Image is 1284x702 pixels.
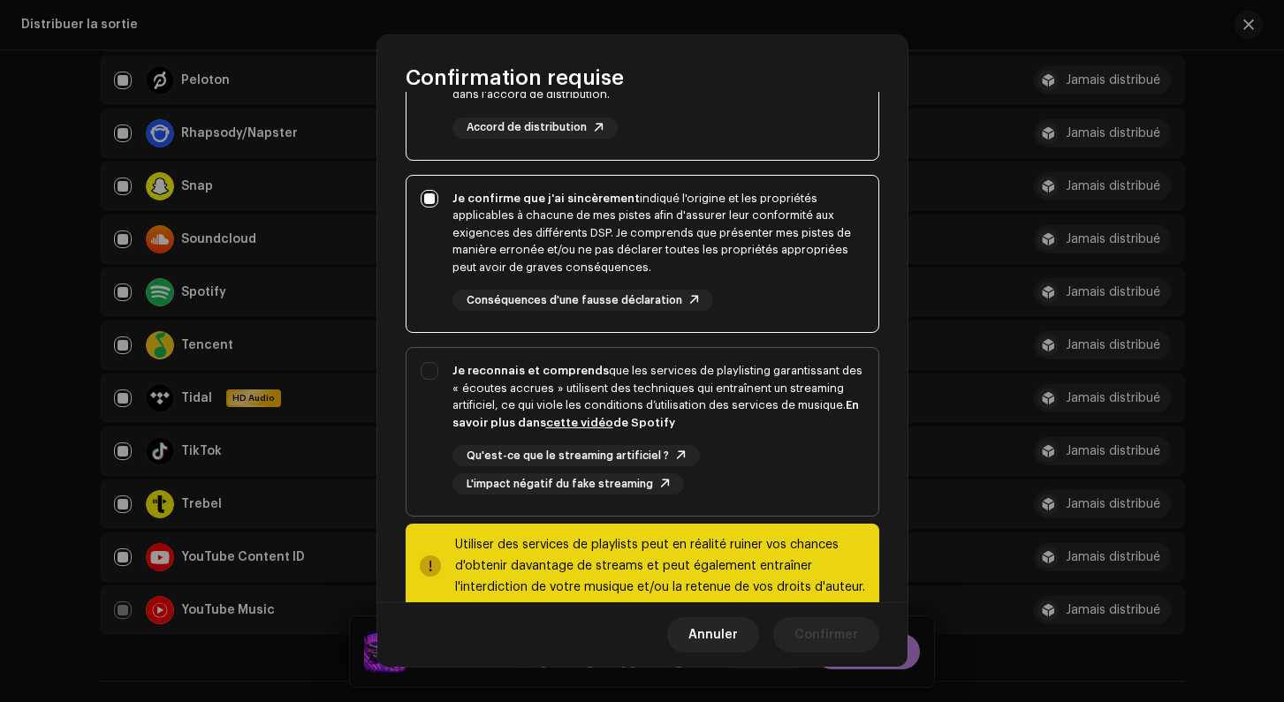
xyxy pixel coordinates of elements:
strong: Je reconnais et comprends [452,365,609,376]
div: indiqué l'origine et les propriétés applicables à chacune de mes pistes afin d'assurer leur confo... [452,190,864,276]
span: Accord de distribution [467,122,587,133]
a: cette vidéo [546,417,613,428]
span: Confirmation requise [406,64,624,92]
span: L'impact négatif du fake streaming [467,479,653,490]
span: Conséquences d'une fausse déclaration [467,295,682,306]
p-togglebutton: Je reconnais et comprendsque les services de playlisting garantissant des « écoutes accrues » uti... [406,347,879,517]
p-togglebutton: Je confirme que j'ai sincèrementindiqué l'origine et les propriétés applicables à chacune de mes ... [406,175,879,334]
span: Confirmer [794,617,858,653]
strong: Je confirme que j'ai sincèrement [452,192,640,204]
button: Annuler [667,617,759,653]
span: Qu'est-ce que le streaming artificiel ? [467,450,669,462]
div: Utiliser des services de playlists peut en réalité ruiner vos chances d'obtenir davantage de stre... [455,534,865,598]
div: que les services de playlisting garantissant des « écoutes accrues » utilisent des techniques qui... [452,362,864,431]
button: Confirmer [773,617,879,653]
span: Annuler [688,617,738,653]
